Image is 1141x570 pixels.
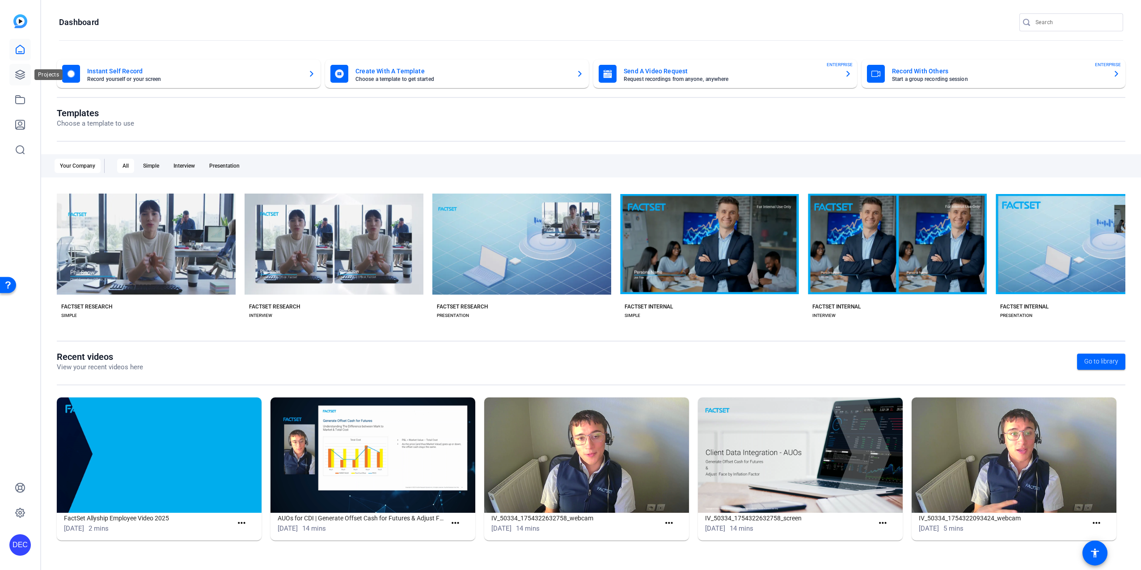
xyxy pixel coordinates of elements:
[730,524,753,532] span: 14 mins
[9,534,31,556] div: DEC
[57,108,134,118] h1: Templates
[437,303,488,310] div: FACTSET RESEARCH
[943,524,964,532] span: 5 mins
[57,362,143,372] p: View your recent videos here
[236,518,247,529] mat-icon: more_horiz
[812,303,861,310] div: FACTSET INTERNAL
[1095,61,1121,68] span: ENTERPRISE
[55,159,101,173] div: Your Company
[877,518,888,529] mat-icon: more_horiz
[1035,17,1116,28] input: Search
[61,303,113,310] div: FACTSET RESEARCH
[57,351,143,362] h1: Recent videos
[625,312,640,319] div: SIMPLE
[892,76,1106,82] mat-card-subtitle: Start a group recording session
[827,61,853,68] span: ENTERPRISE
[624,76,837,82] mat-card-subtitle: Request recordings from anyone, anywhere
[89,524,109,532] span: 2 mins
[355,76,569,82] mat-card-subtitle: Choose a template to get started
[249,312,272,319] div: INTERVIEW
[1090,548,1100,558] mat-icon: accessibility
[138,159,165,173] div: Simple
[64,513,232,524] h1: FactSet Allyship Employee Video 2025
[862,59,1125,88] button: Record With OthersStart a group recording sessionENTERPRISE
[437,312,469,319] div: PRESENTATION
[450,518,461,529] mat-icon: more_horiz
[705,513,874,524] h1: IV_50334_1754322632758_screen
[812,312,836,319] div: INTERVIEW
[698,397,903,513] img: IV_50334_1754322632758_screen
[919,513,1087,524] h1: IV_50334_1754322093424_webcam
[278,513,446,524] h1: AUOs for CDI | Generate Offset Cash for Futures & Adjust Face by Inflation Factor
[64,524,84,532] span: [DATE]
[1000,312,1032,319] div: PRESENTATION
[87,76,301,82] mat-card-subtitle: Record yourself or your screen
[1000,303,1048,310] div: FACTSET INTERNAL
[13,14,27,28] img: blue-gradient.svg
[516,524,540,532] span: 14 mins
[1077,354,1125,370] a: Go to library
[278,524,298,532] span: [DATE]
[57,59,321,88] button: Instant Self RecordRecord yourself or your screen
[1091,518,1102,529] mat-icon: more_horiz
[663,518,675,529] mat-icon: more_horiz
[57,118,134,129] p: Choose a template to use
[625,303,673,310] div: FACTSET INTERNAL
[705,524,725,532] span: [DATE]
[34,69,63,80] div: Projects
[919,524,939,532] span: [DATE]
[1084,357,1118,366] span: Go to library
[61,312,77,319] div: SIMPLE
[624,66,837,76] mat-card-title: Send A Video Request
[491,513,660,524] h1: IV_50334_1754322632758_webcam
[204,159,245,173] div: Presentation
[325,59,589,88] button: Create With A TemplateChoose a template to get started
[270,397,475,513] img: AUOs for CDI | Generate Offset Cash for Futures & Adjust Face by Inflation Factor
[491,524,511,532] span: [DATE]
[912,397,1116,513] img: IV_50334_1754322093424_webcam
[593,59,857,88] button: Send A Video RequestRequest recordings from anyone, anywhereENTERPRISE
[59,17,99,28] h1: Dashboard
[87,66,301,76] mat-card-title: Instant Self Record
[302,524,326,532] span: 14 mins
[57,397,262,513] img: FactSet Allyship Employee Video 2025
[117,159,134,173] div: All
[355,66,569,76] mat-card-title: Create With A Template
[892,66,1106,76] mat-card-title: Record With Others
[168,159,200,173] div: Interview
[484,397,689,513] img: IV_50334_1754322632758_webcam
[249,303,300,310] div: FACTSET RESEARCH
